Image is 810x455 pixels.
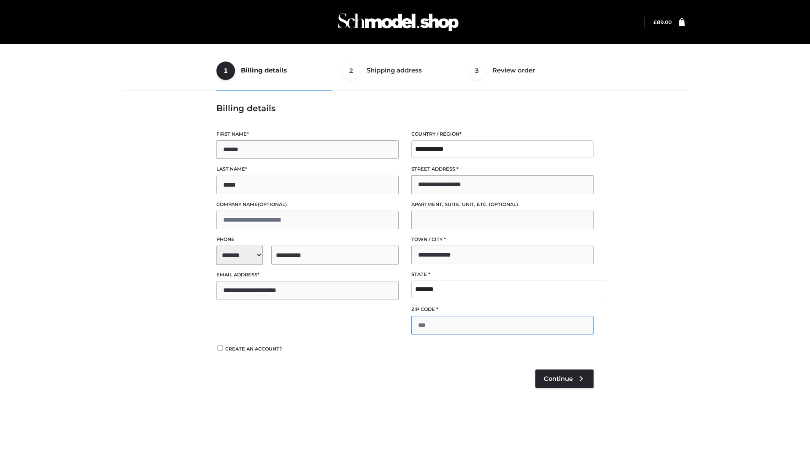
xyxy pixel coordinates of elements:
a: Continue [535,369,594,388]
bdi: 89.00 [653,19,672,25]
label: Phone [216,236,399,244]
input: Create an account? [216,345,224,351]
label: First name [216,130,399,138]
label: ZIP Code [411,305,594,313]
label: Email address [216,271,399,279]
label: Apartment, suite, unit, etc. [411,201,594,209]
span: £ [653,19,657,25]
label: Street address [411,165,594,173]
label: State [411,270,594,278]
label: Company name [216,201,399,209]
label: Country / Region [411,130,594,138]
a: £89.00 [653,19,672,25]
span: (optional) [258,201,287,207]
label: Town / City [411,236,594,244]
h3: Billing details [216,103,594,113]
img: Schmodel Admin 964 [335,5,462,39]
label: Last name [216,165,399,173]
span: Continue [544,375,573,383]
span: (optional) [489,201,518,207]
span: Create an account? [225,346,282,352]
